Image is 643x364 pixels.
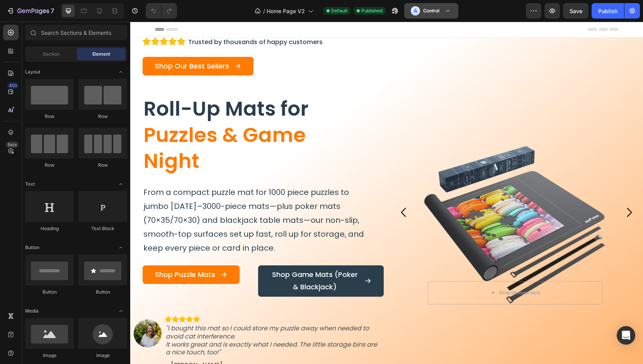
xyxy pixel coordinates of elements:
[263,7,265,15] span: /
[25,244,39,251] span: Button
[78,162,127,169] div: Row
[25,68,40,75] span: Layout
[25,25,127,40] input: Search Sections & Elements
[21,45,27,51] img: tab_domain_overview_orange.svg
[115,66,127,78] span: Toggle open
[291,97,478,284] div: Background Image
[6,142,19,148] div: Beta
[369,268,410,274] div: Drop element here
[78,225,127,232] div: Text Block
[361,7,383,14] span: Published
[413,7,417,15] p: A
[25,308,39,314] span: Media
[43,51,60,58] span: Section
[404,3,458,19] button: AControl
[20,20,85,26] div: Domain: [DOMAIN_NAME]
[423,7,439,15] h3: Control
[22,12,38,19] div: v 4.0.25
[51,6,54,15] p: 7
[36,303,253,319] p: "I bought this mat so I could store my puzzle away when needed to avoid cat interference.
[563,3,589,19] button: Save
[7,82,19,89] div: 450
[25,162,74,169] div: Row
[78,113,127,120] div: Row
[261,178,286,203] button: Carousel Back Arrow
[267,7,305,15] span: Home Page V2
[115,178,127,190] span: Toggle open
[130,22,643,364] iframe: Design area
[25,181,35,188] span: Text
[29,46,69,51] div: Domain Overview
[35,294,70,301] img: image of customer star rating review five stars
[592,3,624,19] button: Publish
[25,352,74,359] div: Image
[78,352,127,359] div: Image
[617,326,635,345] div: Open Intercom Messenger
[36,319,253,335] p: It works great and is exactly what I needed. The little storage bins are a nice touch, too!"
[140,247,229,272] p: Shop Game Mats (Poker & Blackjack)
[3,3,58,19] button: 7
[92,51,110,58] span: Element
[146,3,177,19] div: Undo/Redo
[77,45,83,51] img: tab_keywords_by_traffic_grey.svg
[78,289,127,296] div: Button
[115,305,127,317] span: Toggle open
[36,338,253,349] p: - [PERSON_NAME]
[25,225,74,232] div: Heading
[25,289,74,296] div: Button
[12,20,19,26] img: website_grey.svg
[486,178,512,203] button: Carousel Next Arrow
[12,12,19,19] img: logo_orange.svg
[25,113,74,120] div: Row
[115,241,127,254] span: Toggle open
[331,7,347,14] span: Default
[570,8,582,14] span: Save
[598,7,617,15] div: Publish
[85,46,130,51] div: Keywords by Traffic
